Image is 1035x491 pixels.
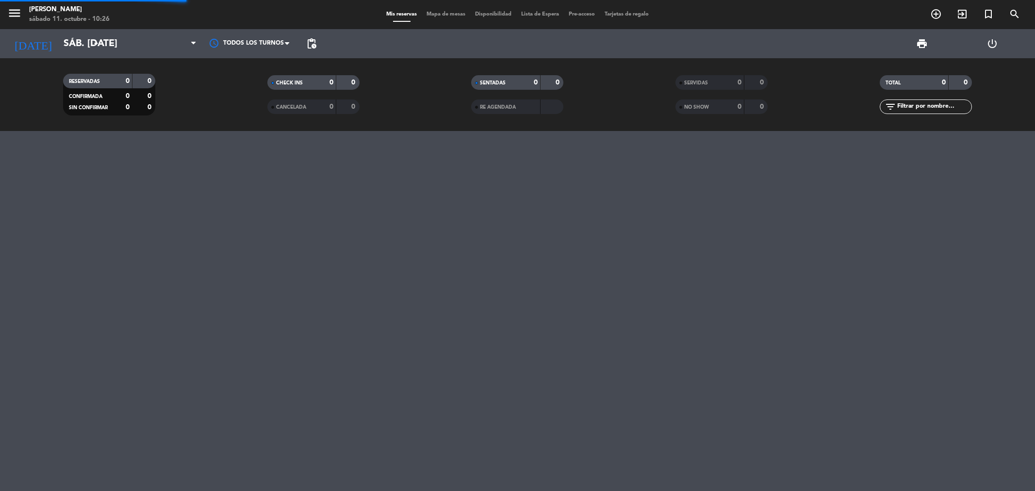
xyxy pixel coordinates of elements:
[684,105,709,110] span: NO SHOW
[351,103,357,110] strong: 0
[7,6,22,24] button: menu
[957,29,1028,58] div: LOG OUT
[276,105,306,110] span: CANCELADA
[126,78,130,84] strong: 0
[69,105,108,110] span: SIN CONFIRMAR
[942,79,946,86] strong: 0
[29,5,110,15] div: [PERSON_NAME]
[885,101,896,113] i: filter_list
[148,104,153,111] strong: 0
[351,79,357,86] strong: 0
[480,81,506,85] span: SENTADAS
[69,79,100,84] span: RESERVADAS
[276,81,303,85] span: CHECK INS
[760,103,766,110] strong: 0
[7,33,59,54] i: [DATE]
[480,105,516,110] span: RE AGENDADA
[29,15,110,24] div: sábado 11. octubre - 10:26
[422,12,470,17] span: Mapa de mesas
[556,79,561,86] strong: 0
[534,79,538,86] strong: 0
[516,12,564,17] span: Lista de Espera
[600,12,654,17] span: Tarjetas de regalo
[916,38,928,49] span: print
[306,38,317,49] span: pending_actions
[930,8,942,20] i: add_circle_outline
[148,93,153,99] strong: 0
[738,103,741,110] strong: 0
[126,104,130,111] strong: 0
[964,79,969,86] strong: 0
[381,12,422,17] span: Mis reservas
[148,78,153,84] strong: 0
[896,101,971,112] input: Filtrar por nombre...
[983,8,994,20] i: turned_in_not
[738,79,741,86] strong: 0
[956,8,968,20] i: exit_to_app
[564,12,600,17] span: Pre-acceso
[69,94,102,99] span: CONFIRMADA
[684,81,708,85] span: SERVIDAS
[1009,8,1020,20] i: search
[329,79,333,86] strong: 0
[760,79,766,86] strong: 0
[470,12,516,17] span: Disponibilidad
[986,38,998,49] i: power_settings_new
[886,81,901,85] span: TOTAL
[90,38,102,49] i: arrow_drop_down
[7,6,22,20] i: menu
[126,93,130,99] strong: 0
[329,103,333,110] strong: 0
